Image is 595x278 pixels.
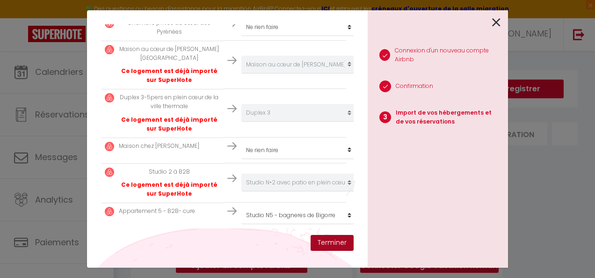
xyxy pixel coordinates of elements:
[119,142,199,151] p: Maison chez [PERSON_NAME]
[119,207,195,216] p: Appartement 5 - B2B- cure
[379,111,391,123] span: 3
[119,168,220,176] p: Studio 2 à B2B
[311,235,354,251] button: Terminer
[555,236,588,271] iframe: Chat
[119,45,220,63] p: Maison au cœur de [PERSON_NAME][GEOGRAPHIC_DATA]
[119,116,220,133] p: Ce logement est déjà importé sur SuperHote
[119,93,220,111] p: Duplex 3-5pers en plein cœur de la ville thermale
[119,181,220,198] p: Ce logement est déjà importé sur SuperHote
[119,19,220,37] p: Chambre privée au cœur des Pyrénées
[119,67,220,85] p: Ce logement est déjà importé sur SuperHote
[7,4,36,32] button: Ouvrir le widget de chat LiveChat
[395,46,501,64] p: Connexion d'un nouveau compte Airbnb
[396,82,433,91] p: Confirmation
[396,109,501,126] p: Import de vos hébergements et de vos réservations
